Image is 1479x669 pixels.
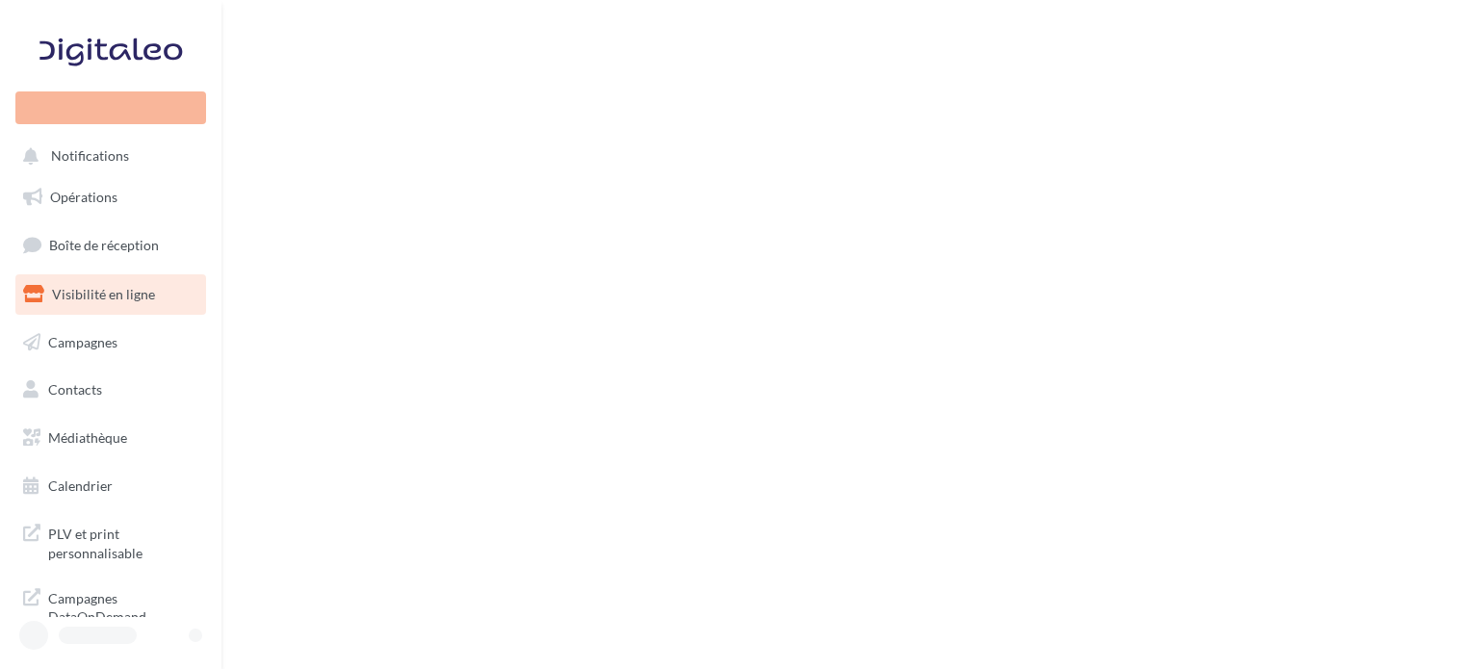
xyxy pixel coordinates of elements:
[12,370,210,410] a: Contacts
[50,189,117,205] span: Opérations
[15,91,206,124] div: Nouvelle campagne
[12,418,210,458] a: Médiathèque
[48,585,198,627] span: Campagnes DataOnDemand
[12,513,210,570] a: PLV et print personnalisable
[51,148,129,165] span: Notifications
[12,322,210,363] a: Campagnes
[12,274,210,315] a: Visibilité en ligne
[48,429,127,446] span: Médiathèque
[48,521,198,562] span: PLV et print personnalisable
[48,333,117,349] span: Campagnes
[49,237,159,253] span: Boîte de réception
[48,381,102,398] span: Contacts
[12,177,210,218] a: Opérations
[48,477,113,494] span: Calendrier
[12,224,210,266] a: Boîte de réception
[12,466,210,506] a: Calendrier
[52,286,155,302] span: Visibilité en ligne
[12,578,210,634] a: Campagnes DataOnDemand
